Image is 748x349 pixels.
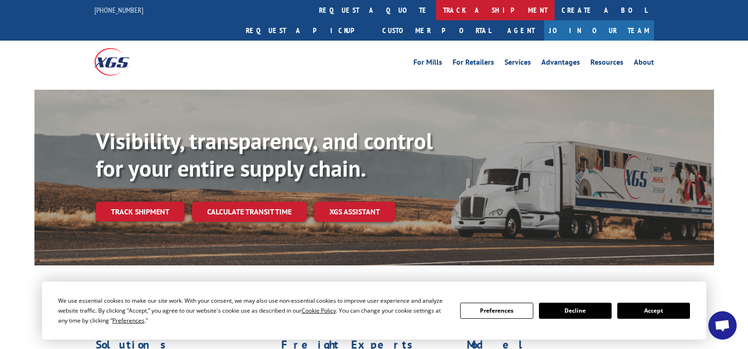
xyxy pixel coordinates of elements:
a: Request a pickup [239,20,375,41]
a: Services [504,59,531,69]
a: Agent [498,20,544,41]
a: Calculate transit time [192,202,307,222]
b: Visibility, transparency, and control for your entire supply chain. [96,126,433,183]
a: About [634,59,654,69]
a: [PHONE_NUMBER] [94,5,143,15]
button: Accept [617,303,690,319]
button: Decline [539,303,612,319]
button: Preferences [460,303,533,319]
a: Join Our Team [544,20,654,41]
span: Cookie Policy [302,306,336,315]
a: For Mills [413,59,442,69]
a: Customer Portal [375,20,498,41]
div: Open chat [708,311,737,340]
a: XGS ASSISTANT [314,202,395,222]
a: Resources [590,59,623,69]
div: Cookie Consent Prompt [42,281,706,340]
a: Advantages [541,59,580,69]
div: We use essential cookies to make our site work. With your consent, we may also use non-essential ... [58,296,449,325]
a: For Retailers [453,59,494,69]
a: Track shipment [96,202,185,221]
span: Preferences [112,316,144,324]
